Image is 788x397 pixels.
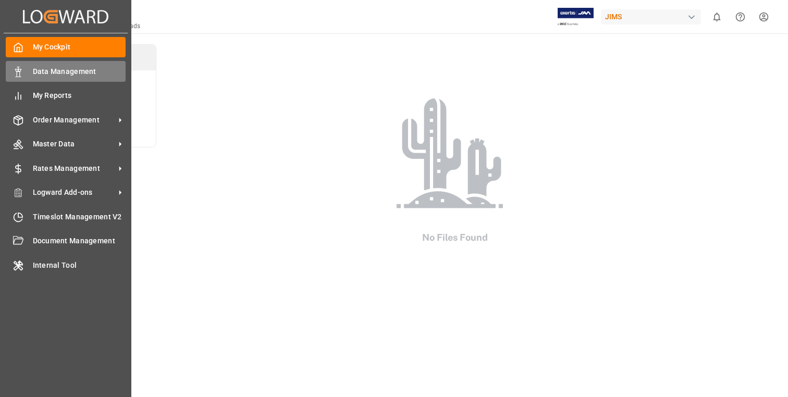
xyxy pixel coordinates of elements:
[377,230,533,244] h2: No Files Found
[6,85,126,106] a: My Reports
[6,37,126,57] a: My Cockpit
[6,61,126,81] a: Data Management
[558,8,594,26] img: Exertis%20JAM%20-%20Email%20Logo.jpg_1722504956.jpg
[33,235,126,246] span: Document Management
[6,255,126,275] a: Internal Tool
[729,5,752,29] button: Help Center
[33,90,126,101] span: My Reports
[33,187,115,198] span: Logward Add-ons
[33,260,126,271] span: Internal Tool
[33,115,115,126] span: Order Management
[601,9,701,24] div: JIMS
[705,5,729,29] button: show 0 new notifications
[6,231,126,251] a: Document Management
[601,7,705,27] button: JIMS
[33,139,115,150] span: Master Data
[33,66,126,77] span: Data Management
[33,212,126,222] span: Timeslot Management V2
[33,163,115,174] span: Rates Management
[33,42,126,53] span: My Cockpit
[6,206,126,227] a: Timeslot Management V2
